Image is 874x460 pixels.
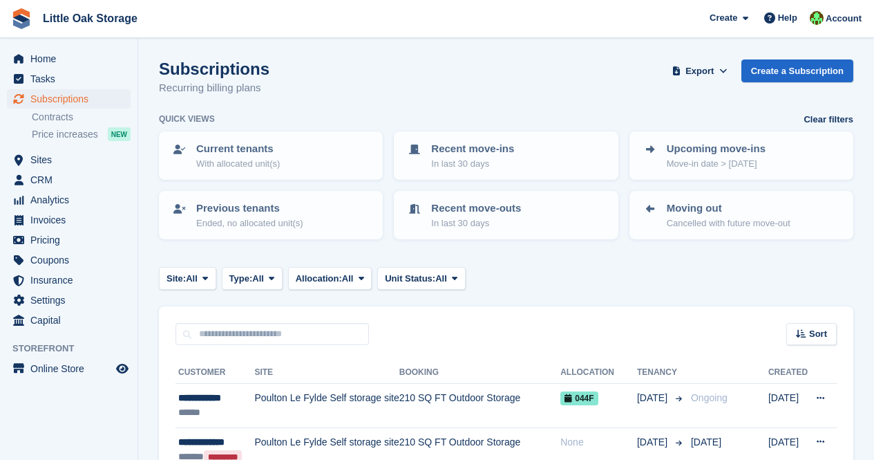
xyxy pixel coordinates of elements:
span: Sort [809,327,827,341]
span: Insurance [30,270,113,290]
span: Create [710,11,737,25]
p: Recent move-ins [431,141,514,157]
span: CRM [30,170,113,190]
a: menu [7,69,131,89]
div: None [560,435,637,450]
a: menu [7,190,131,210]
a: Contracts [32,111,131,124]
a: Current tenants With allocated unit(s) [160,133,381,178]
p: In last 30 days [431,157,514,171]
a: menu [7,270,131,290]
span: Online Store [30,359,113,378]
p: Upcoming move-ins [667,141,766,157]
div: NEW [108,127,131,141]
a: Clear filters [804,113,853,127]
a: menu [7,49,131,68]
a: menu [7,230,131,250]
a: menu [7,89,131,109]
span: Tasks [30,69,113,89]
p: Previous tenants [196,201,303,217]
p: Cancelled with future move-out [667,217,790,230]
button: Unit Status: All [377,267,465,290]
span: Sites [30,150,113,169]
th: Allocation [560,362,637,384]
h6: Quick views [159,113,215,125]
a: Recent move-outs In last 30 days [395,192,616,238]
a: menu [7,150,131,169]
button: Site: All [159,267,216,290]
td: 210 SQ FT Outdoor Storage [399,384,560,428]
p: Current tenants [196,141,280,157]
span: Capital [30,311,113,330]
td: [DATE] [768,384,808,428]
a: Recent move-ins In last 30 days [395,133,616,178]
span: Export [685,64,714,78]
span: Account [826,12,862,26]
span: Price increases [32,128,98,141]
th: Tenancy [637,362,685,384]
p: With allocated unit(s) [196,157,280,171]
p: Move-in date > [DATE] [667,157,766,171]
span: Subscriptions [30,89,113,109]
span: Home [30,49,113,68]
button: Allocation: All [288,267,372,290]
a: Price increases NEW [32,127,131,142]
p: Recent move-outs [431,201,521,217]
span: All [342,272,354,286]
p: Ended, no allocated unit(s) [196,217,303,230]
span: All [252,272,264,286]
a: Little Oak Storage [37,7,143,30]
a: menu [7,291,131,310]
span: Type: [229,272,253,286]
a: menu [7,359,131,378]
th: Booking [399,362,560,384]
button: Type: All [222,267,283,290]
a: Moving out Cancelled with future move-out [631,192,852,238]
a: menu [7,311,131,330]
button: Export [669,59,730,82]
span: Coupons [30,250,113,270]
td: Poulton Le Fylde Self storage site [254,384,399,428]
span: Site: [167,272,186,286]
p: In last 30 days [431,217,521,230]
span: 044F [560,392,598,405]
p: Moving out [667,201,790,217]
th: Created [768,362,808,384]
p: Recurring billing plans [159,80,269,96]
span: All [186,272,198,286]
a: Previous tenants Ended, no allocated unit(s) [160,192,381,238]
a: menu [7,210,131,230]
h1: Subscriptions [159,59,269,78]
span: [DATE] [637,435,670,450]
span: Unit Status: [385,272,435,286]
span: Help [778,11,797,25]
a: Upcoming move-ins Move-in date > [DATE] [631,133,852,178]
a: menu [7,170,131,190]
span: Invoices [30,210,113,230]
th: Site [254,362,399,384]
a: Preview store [114,360,131,377]
span: Storefront [12,342,137,356]
span: Analytics [30,190,113,210]
a: Create a Subscription [741,59,853,82]
span: Pricing [30,230,113,250]
th: Customer [175,362,254,384]
span: Ongoing [691,392,728,403]
span: [DATE] [637,391,670,405]
a: menu [7,250,131,270]
span: All [435,272,447,286]
img: stora-icon-8386f47178a22dfd0bd8f6a31ec36ba5ce8667c1dd55bd0f319d3a0aa187defe.svg [11,8,32,29]
span: [DATE] [691,436,721,448]
span: Settings [30,291,113,310]
span: Allocation: [296,272,342,286]
img: Michael Aujla [810,11,824,25]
